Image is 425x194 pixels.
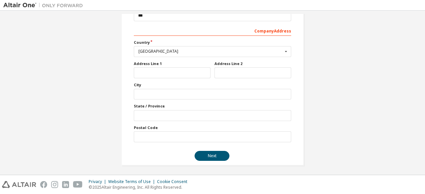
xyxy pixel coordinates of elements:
[134,61,211,66] label: Address Line 1
[2,181,36,188] img: altair_logo.svg
[51,181,58,188] img: instagram.svg
[134,82,291,88] label: City
[3,2,86,9] img: Altair One
[195,151,229,161] button: Next
[40,181,47,188] img: facebook.svg
[138,49,283,53] div: [GEOGRAPHIC_DATA]
[89,184,191,190] p: © 2025 Altair Engineering, Inc. All Rights Reserved.
[157,179,191,184] div: Cookie Consent
[62,181,69,188] img: linkedin.svg
[89,179,108,184] div: Privacy
[73,181,83,188] img: youtube.svg
[134,125,291,130] label: Postal Code
[134,40,291,45] label: Country
[108,179,157,184] div: Website Terms of Use
[134,25,291,36] div: Company Address
[134,103,291,109] label: State / Province
[214,61,291,66] label: Address Line 2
